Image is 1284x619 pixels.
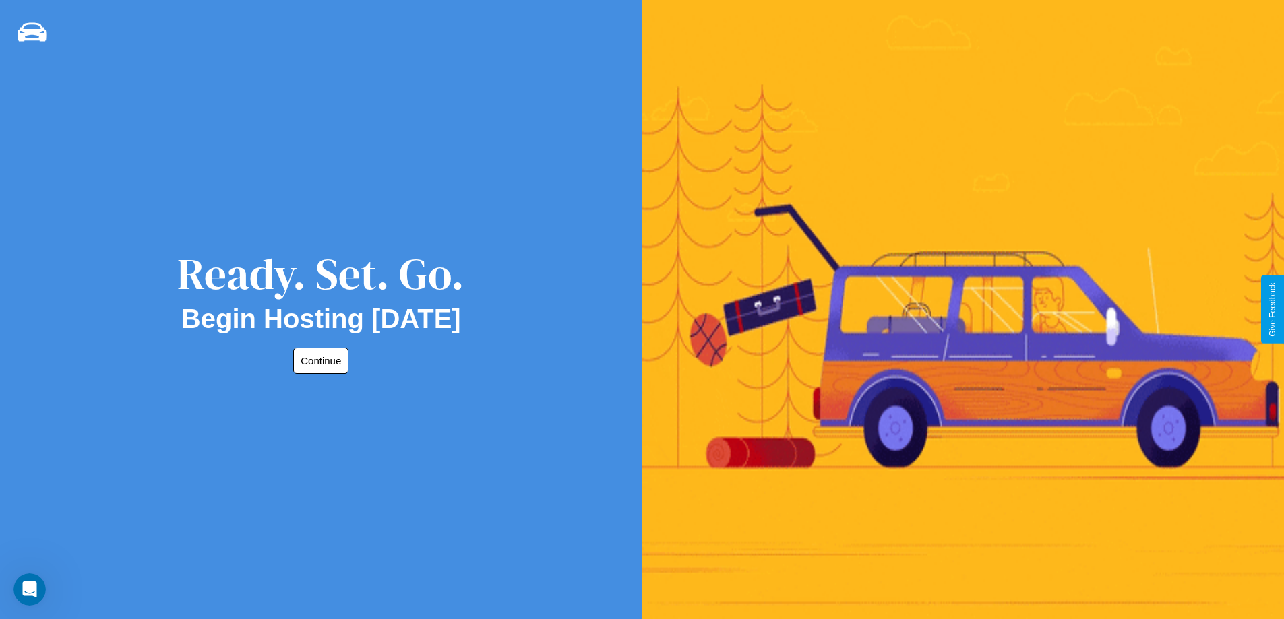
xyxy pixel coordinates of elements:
[293,348,348,374] button: Continue
[177,244,464,304] div: Ready. Set. Go.
[181,304,461,334] h2: Begin Hosting [DATE]
[1268,282,1277,337] div: Give Feedback
[13,573,46,606] iframe: Intercom live chat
